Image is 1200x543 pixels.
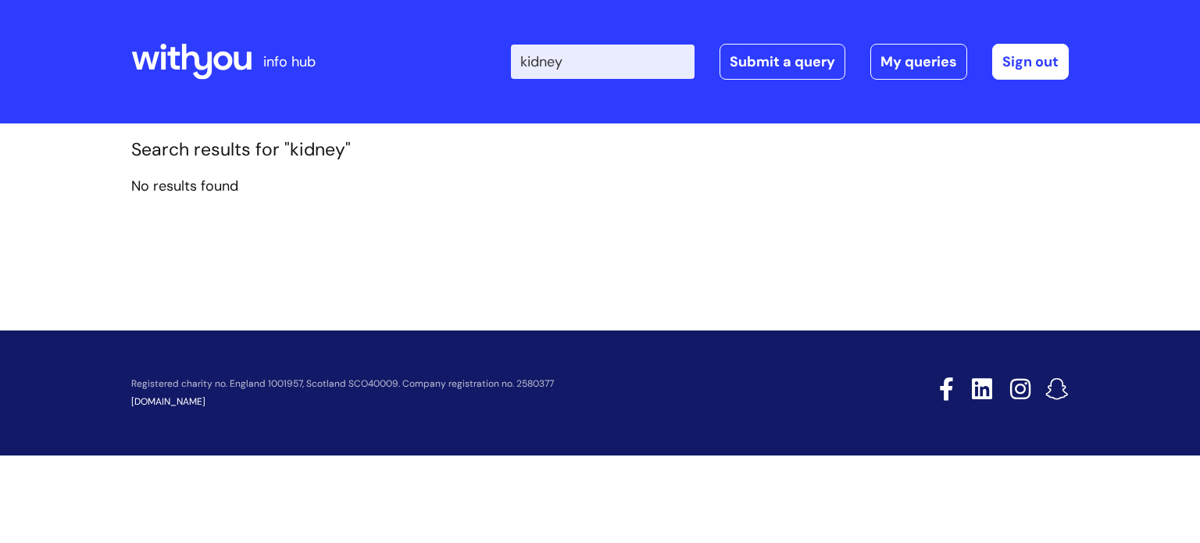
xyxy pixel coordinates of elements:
a: Sign out [992,44,1069,80]
a: Submit a query [720,44,845,80]
div: | - [511,44,1069,80]
p: Registered charity no. England 1001957, Scotland SCO40009. Company registration no. 2580377 [131,379,828,389]
a: My queries [870,44,967,80]
h1: Search results for "kidney" [131,139,1069,161]
input: Search [511,45,695,79]
p: No results found [131,173,1069,198]
p: info hub [263,49,316,74]
a: [DOMAIN_NAME] [131,395,205,408]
